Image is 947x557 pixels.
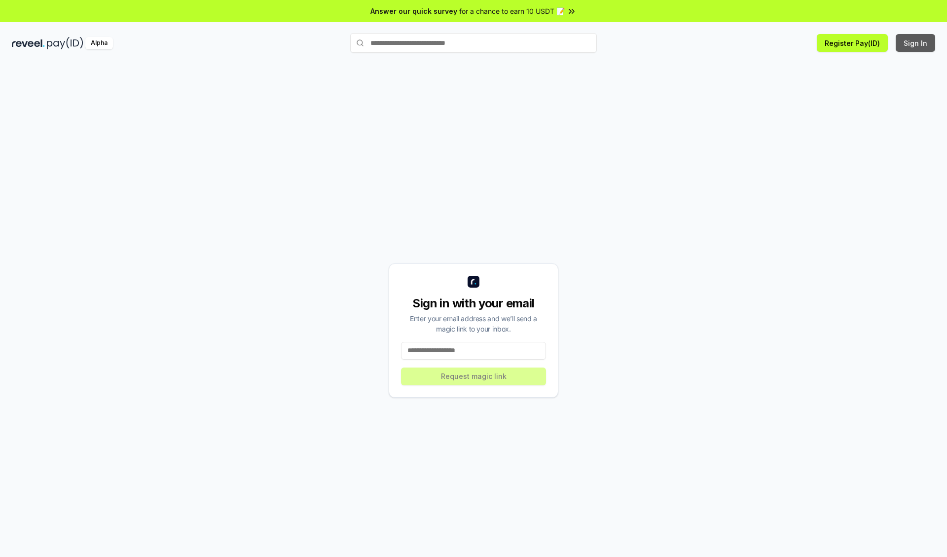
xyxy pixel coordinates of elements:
[47,37,83,49] img: pay_id
[401,313,546,334] div: Enter your email address and we’ll send a magic link to your inbox.
[85,37,113,49] div: Alpha
[401,296,546,311] div: Sign in with your email
[896,34,935,52] button: Sign In
[459,6,565,16] span: for a chance to earn 10 USDT 📝
[370,6,457,16] span: Answer our quick survey
[12,37,45,49] img: reveel_dark
[817,34,888,52] button: Register Pay(ID)
[468,276,479,288] img: logo_small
